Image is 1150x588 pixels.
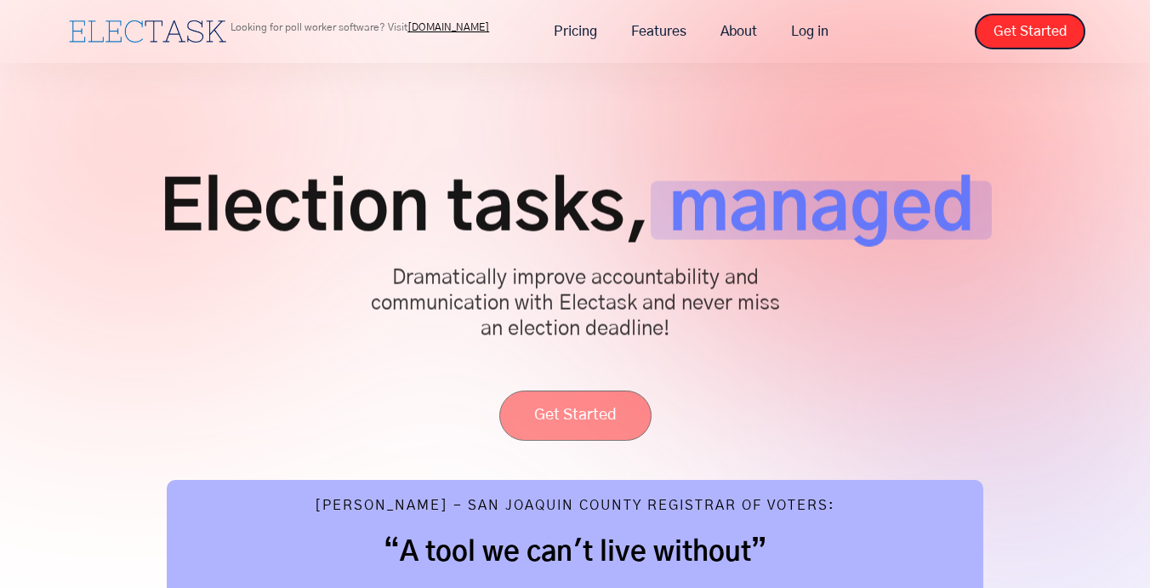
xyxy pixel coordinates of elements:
[407,22,489,32] a: [DOMAIN_NAME]
[975,14,1085,49] a: Get Started
[774,14,845,49] a: Log in
[499,391,652,441] a: Get Started
[703,14,774,49] a: About
[65,16,231,47] a: home
[614,14,703,49] a: Features
[537,14,614,49] a: Pricing
[362,265,788,342] p: Dramatically improve accountability and communication with Electask and never miss an election de...
[231,22,489,32] p: Looking for poll worker software? Visit
[159,181,651,240] span: Election tasks,
[315,497,835,518] div: [PERSON_NAME] - San Joaquin County Registrar of Voters:
[651,181,992,240] span: managed
[201,535,949,569] h2: “A tool we can't live without”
